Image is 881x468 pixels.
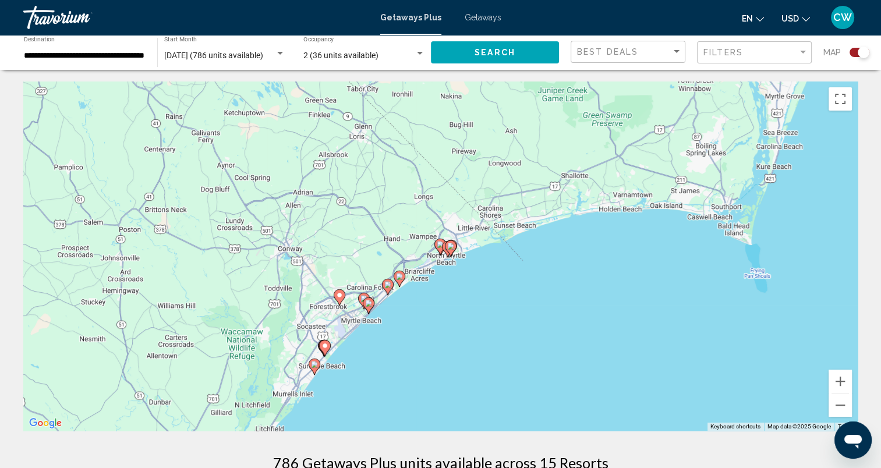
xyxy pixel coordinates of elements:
span: Filters [703,48,743,57]
span: Best Deals [577,47,638,56]
button: Filter [697,41,812,65]
button: Zoom in [829,370,852,393]
img: Google [26,416,65,431]
iframe: Button to launch messaging window [834,421,872,459]
span: Map [823,44,841,61]
a: Getaways [465,13,501,22]
a: Open this area in Google Maps (opens a new window) [26,416,65,431]
span: 2 (36 units available) [303,51,378,60]
span: Search [475,48,515,58]
span: [DATE] (786 units available) [164,51,263,60]
span: USD [781,14,799,23]
span: Map data ©2025 Google [767,423,831,430]
a: Terms [838,423,854,430]
button: Toggle fullscreen view [829,87,852,111]
button: Keyboard shortcuts [710,423,760,431]
button: Change currency [781,10,810,27]
button: Zoom out [829,393,852,417]
a: Getaways Plus [380,13,441,22]
button: Change language [742,10,764,27]
button: Search [431,41,559,63]
mat-select: Sort by [577,47,682,57]
button: User Menu [827,5,858,30]
span: CW [833,12,852,23]
a: Travorium [23,6,369,29]
span: en [742,14,753,23]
